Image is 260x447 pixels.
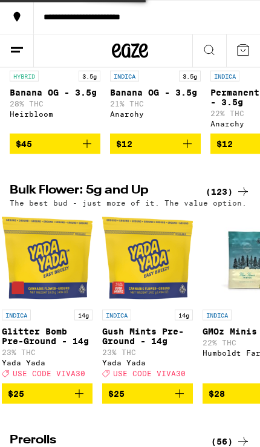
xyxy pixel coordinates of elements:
[113,370,186,377] span: USE CODE VIVA30
[10,71,39,82] p: HYBRID
[79,71,100,82] p: 3.5g
[2,359,93,367] div: Yada Yada
[2,213,93,304] img: Yada Yada - Glitter Bomb Pre-Ground - 14g
[10,100,100,108] p: 28% THC
[110,134,201,154] button: Add to bag
[16,139,32,149] span: $45
[102,310,131,321] p: INDICA
[110,71,139,82] p: INDICA
[110,88,201,97] p: Banana OG - 3.5g
[10,110,100,118] div: Heirbloom
[102,359,193,367] div: Yada Yada
[10,88,100,97] p: Banana OG - 3.5g
[210,71,239,82] p: INDICA
[8,9,100,21] span: Hi. Need any help?
[216,139,233,149] span: $12
[206,184,250,199] a: (123)
[102,213,193,304] img: Yada Yada - Gush Mints Pre-Ground - 14g
[2,310,31,321] p: INDICA
[102,348,193,356] p: 23% THC
[2,327,93,346] p: Glitter Bomb Pre-Ground - 14g
[102,383,193,404] button: Add to bag
[2,213,93,383] a: Open page for Glitter Bomb Pre-Ground - 14g from Yada Yada
[108,389,125,399] span: $25
[2,348,93,356] p: 23% THC
[102,213,193,383] a: Open page for Gush Mints Pre-Ground - 14g from Yada Yada
[179,71,201,82] p: 3.5g
[203,310,232,321] p: INDICA
[74,310,93,321] p: 14g
[8,389,24,399] span: $25
[10,184,200,199] h2: Bulk Flower: 5g and Up
[175,310,193,321] p: 14g
[10,199,247,207] p: The best bud - just more of it. The value option.
[102,327,193,346] p: Gush Mints Pre-Ground - 14g
[10,134,100,154] button: Add to bag
[116,139,132,149] span: $12
[13,370,85,377] span: USE CODE VIVA30
[110,110,201,118] div: Anarchy
[110,100,201,108] p: 21% THC
[2,383,93,404] button: Add to bag
[209,389,225,399] span: $28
